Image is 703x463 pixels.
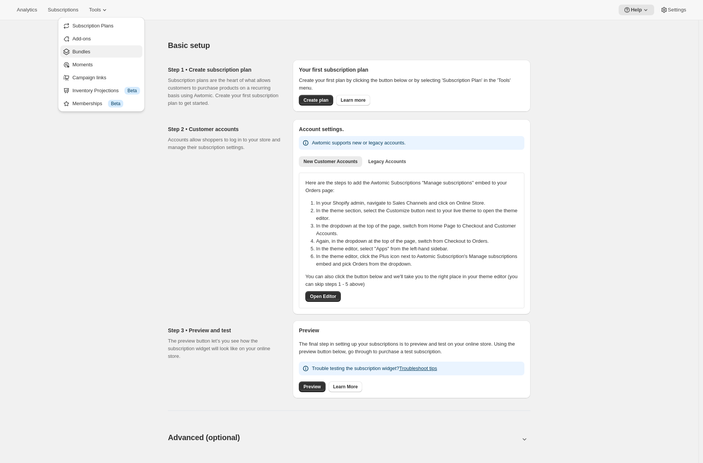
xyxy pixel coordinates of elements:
p: Subscription plans are the heart of what allows customers to purchase products on a recurring bas... [168,77,281,107]
button: Help [619,5,654,15]
span: Preview [303,384,321,390]
span: Help [631,7,642,13]
button: Campaign links [60,71,142,83]
p: Accounts allow shoppers to log in to your store and manage their subscription settings. [168,136,281,151]
span: Analytics [17,7,37,13]
span: Open Editor [310,293,336,300]
h2: Preview [299,327,524,334]
button: Add-ons [60,32,142,45]
li: In the theme editor, select "Apps" from the left-hand sidebar. [316,245,522,253]
a: Learn More [329,381,363,392]
span: Beta [111,101,121,107]
button: Create plan [299,95,333,106]
button: Analytics [12,5,42,15]
h2: Step 3 • Preview and test [168,327,281,334]
p: Create your first plan by clicking the button below or by selecting 'Subscription Plan' in the 'T... [299,77,524,92]
button: Inventory Projections [60,84,142,96]
span: Subscriptions [48,7,78,13]
span: Legacy Accounts [368,159,406,165]
li: In the theme section, select the Customize button next to your live theme to open the theme editor. [316,207,522,222]
p: Trouble testing the subscription widget? [312,365,437,372]
span: Beta [127,88,137,94]
button: Moments [60,58,142,70]
button: Open Editor [305,291,341,302]
li: In the theme editor, click the Plus icon next to Awtomic Subscription's Manage subscriptions embe... [316,253,522,268]
button: Legacy Accounts [364,156,411,167]
li: In your Shopify admin, navigate to Sales Channels and click on Online Store. [316,199,522,207]
span: Add-ons [73,36,91,42]
button: Memberships [60,97,142,109]
p: The final step in setting up your subscriptions is to preview and test on your online store. Usin... [299,340,524,356]
span: Settings [668,7,686,13]
li: In the dropdown at the top of the page, switch from Home Page to Checkout and Customer Accounts. [316,222,522,237]
p: The preview button let’s you see how the subscription widget will look like on your online store. [168,337,281,360]
p: You can also click the button below and we'll take you to the right place in your theme editor (y... [305,273,518,288]
button: Bundles [60,45,142,58]
h2: Step 2 • Customer accounts [168,125,281,133]
button: Subscriptions [43,5,83,15]
span: Tools [89,7,101,13]
span: Subscription Plans [73,23,114,29]
a: Preview [299,381,325,392]
span: Learn more [341,97,366,103]
p: Awtomic supports new or legacy accounts. [312,139,405,147]
h2: Step 1 • Create subscription plan [168,66,281,74]
span: Create plan [303,97,328,103]
h2: Your first subscription plan [299,66,524,74]
h2: Account settings. [299,125,524,133]
span: Moments [73,62,93,67]
span: Campaign links [73,75,106,80]
a: Learn more [336,95,370,106]
button: New Customer Accounts [299,156,362,167]
li: Again, in the dropdown at the top of the page, switch from Checkout to Orders. [316,237,522,245]
a: Troubleshoot tips [399,365,437,371]
span: New Customer Accounts [303,159,358,165]
div: Memberships [73,100,140,107]
span: Bundles [73,49,90,54]
button: Settings [656,5,691,15]
div: Inventory Projections [73,87,140,95]
span: Advanced (optional) [168,433,240,442]
button: Subscription Plans [60,19,142,32]
span: Learn More [333,384,358,390]
p: Here are the steps to add the Awtomic Subscriptions "Manage subscriptions" embed to your Orders p... [305,179,518,194]
button: Tools [84,5,113,15]
span: Basic setup [168,41,210,50]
